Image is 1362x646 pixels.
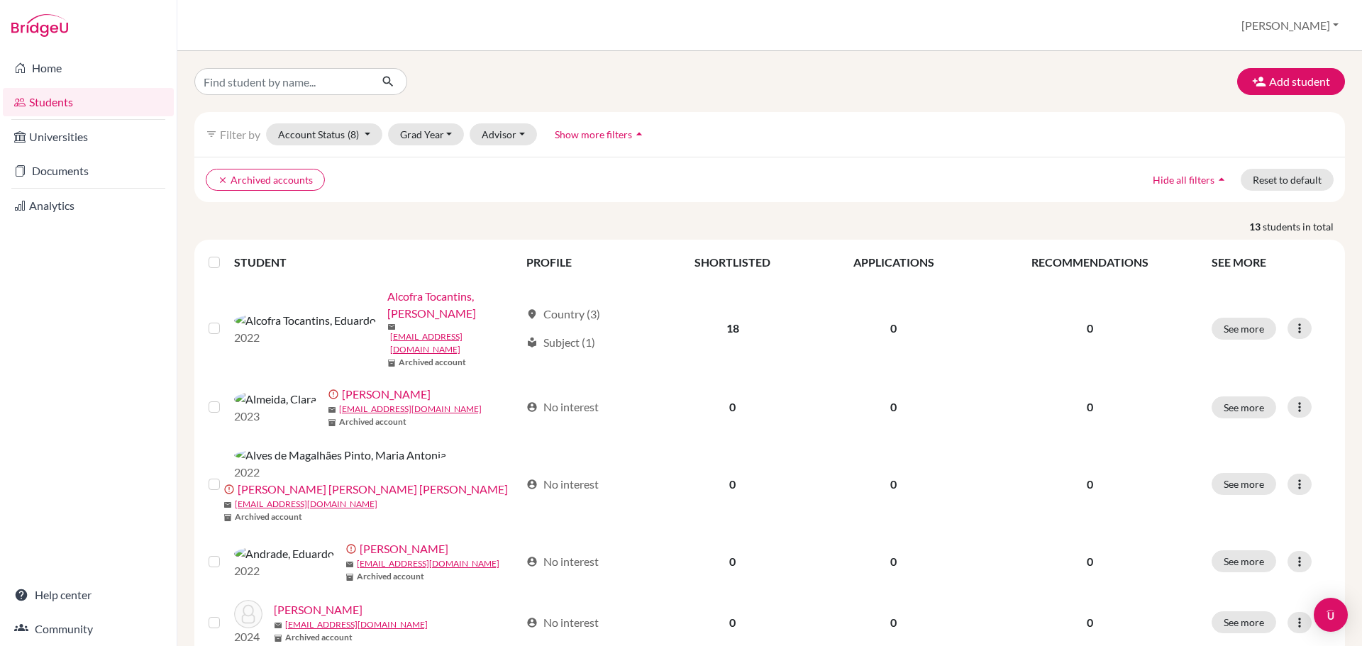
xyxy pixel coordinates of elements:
[632,127,646,141] i: arrow_drop_up
[223,513,232,522] span: inventory_2
[811,532,976,591] td: 0
[345,543,360,555] span: error_outline
[234,245,518,279] th: STUDENT
[985,553,1195,570] p: 0
[1212,611,1276,633] button: See more
[342,386,431,403] a: [PERSON_NAME]
[518,245,654,279] th: PROFILE
[274,601,362,618] a: [PERSON_NAME]
[811,437,976,532] td: 0
[238,481,508,498] a: [PERSON_NAME] [PERSON_NAME] [PERSON_NAME]
[526,306,600,323] div: Country (3)
[220,128,260,141] span: Filter by
[526,614,599,631] div: No interest
[345,560,354,569] span: mail
[654,377,811,437] td: 0
[1212,318,1276,340] button: See more
[234,628,262,645] p: 2024
[1153,174,1214,186] span: Hide all filters
[388,123,465,145] button: Grad Year
[654,245,811,279] th: SHORTLISTED
[3,581,174,609] a: Help center
[555,128,632,140] span: Show more filters
[206,169,325,191] button: clearArchived accounts
[470,123,537,145] button: Advisor
[285,631,353,644] b: Archived account
[360,540,448,557] a: [PERSON_NAME]
[387,288,520,322] a: Alcofra Tocantins, [PERSON_NAME]
[985,476,1195,493] p: 0
[234,408,316,425] p: 2023
[348,128,359,140] span: (8)
[3,54,174,82] a: Home
[266,123,382,145] button: Account Status(8)
[526,399,599,416] div: No interest
[985,614,1195,631] p: 0
[811,279,976,377] td: 0
[526,556,538,567] span: account_circle
[526,401,538,413] span: account_circle
[3,157,174,185] a: Documents
[234,312,376,329] img: Alcofra Tocantins, Eduardo
[1263,219,1345,234] span: students in total
[339,403,482,416] a: [EMAIL_ADDRESS][DOMAIN_NAME]
[234,545,334,562] img: Andrade, Eduardo
[654,437,811,532] td: 0
[654,279,811,377] td: 18
[1214,172,1229,186] i: arrow_drop_up
[234,562,334,579] p: 2022
[526,334,595,351] div: Subject (1)
[1141,169,1241,191] button: Hide all filtersarrow_drop_up
[3,88,174,116] a: Students
[654,532,811,591] td: 0
[328,418,336,427] span: inventory_2
[234,600,262,628] img: Andrade, Mariana
[328,406,336,414] span: mail
[1212,473,1276,495] button: See more
[526,553,599,570] div: No interest
[985,320,1195,337] p: 0
[274,634,282,642] span: inventory_2
[3,123,174,151] a: Universities
[234,464,446,481] p: 2022
[985,399,1195,416] p: 0
[194,68,370,95] input: Find student by name...
[234,329,376,346] p: 2022
[11,14,68,37] img: Bridge-U
[285,618,428,631] a: [EMAIL_ADDRESS][DOMAIN_NAME]
[1212,396,1276,418] button: See more
[526,617,538,628] span: account_circle
[218,175,228,185] i: clear
[390,330,520,356] a: [EMAIL_ADDRESS][DOMAIN_NAME]
[357,557,499,570] a: [EMAIL_ADDRESS][DOMAIN_NAME]
[3,615,174,643] a: Community
[1314,598,1348,632] div: Open Intercom Messenger
[1249,219,1263,234] strong: 13
[1212,550,1276,572] button: See more
[339,416,406,428] b: Archived account
[235,511,302,523] b: Archived account
[3,191,174,220] a: Analytics
[811,245,976,279] th: APPLICATIONS
[526,308,538,320] span: location_on
[526,479,538,490] span: account_circle
[1235,12,1345,39] button: [PERSON_NAME]
[206,128,217,140] i: filter_list
[234,391,316,408] img: Almeida, Clara
[1237,68,1345,95] button: Add student
[345,573,354,581] span: inventory_2
[357,570,424,583] b: Archived account
[399,356,466,369] b: Archived account
[223,484,238,495] span: error_outline
[387,323,396,331] span: mail
[223,501,232,509] span: mail
[526,337,538,348] span: local_library
[235,498,377,511] a: [EMAIL_ADDRESS][DOMAIN_NAME]
[526,476,599,493] div: No interest
[543,123,658,145] button: Show more filtersarrow_drop_up
[328,389,342,400] span: error_outline
[274,621,282,630] span: mail
[234,447,446,464] img: Alves de Magalhães Pinto, Maria Antonia
[387,359,396,367] span: inventory_2
[977,245,1203,279] th: RECOMMENDATIONS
